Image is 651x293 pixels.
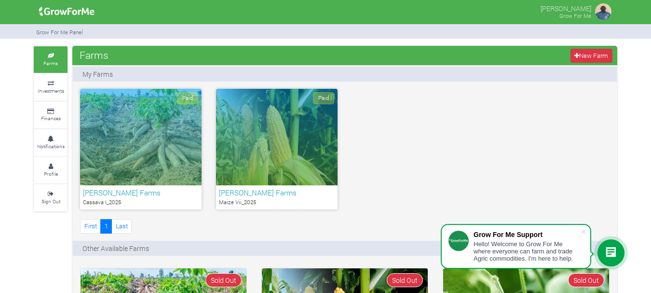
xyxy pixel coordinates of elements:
span: Sold Out [568,273,604,287]
nav: Page Navigation [80,219,132,233]
small: Profile [44,170,58,177]
small: Investments [38,87,64,94]
span: Paid [177,92,198,104]
small: Finances [41,115,61,122]
small: Grow For Me [559,12,591,19]
a: 1 [100,219,112,233]
p: Cassava I_2025 [83,198,199,207]
span: Sold Out [387,273,423,287]
small: Farms [43,60,58,67]
span: Paid [313,92,334,104]
img: growforme image [594,2,613,21]
img: growforme image [36,2,98,21]
a: Investments [34,74,68,100]
p: Maize Vii_2025 [219,198,335,207]
p: [PERSON_NAME] [541,2,591,14]
a: Last [111,219,132,233]
p: Other Available Farms [82,243,149,253]
h6: [PERSON_NAME] Farms [83,188,199,197]
a: Farms [34,46,68,73]
a: Paid [PERSON_NAME] Farms Cassava I_2025 [80,89,202,209]
small: Sign Out [41,198,60,205]
div: Grow For Me Support [474,231,581,238]
a: Paid [PERSON_NAME] Farms Maize Vii_2025 [216,89,338,209]
a: Notifications [34,129,68,156]
a: Finances [34,102,68,128]
p: My Farms [82,69,113,79]
div: Hello! Welcome to Grow For Me where everyone can farm and trade Agric commodities. I'm here to help. [474,240,581,262]
a: Profile [34,157,68,183]
a: First [80,219,101,233]
small: Grow For Me Panel [36,28,83,36]
a: Sign Out [34,184,68,211]
span: Farms [77,45,111,65]
span: Sold Out [205,273,242,287]
a: New Farm [570,49,612,63]
small: Notifications [37,143,65,150]
h6: [PERSON_NAME] Farms [219,188,335,197]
